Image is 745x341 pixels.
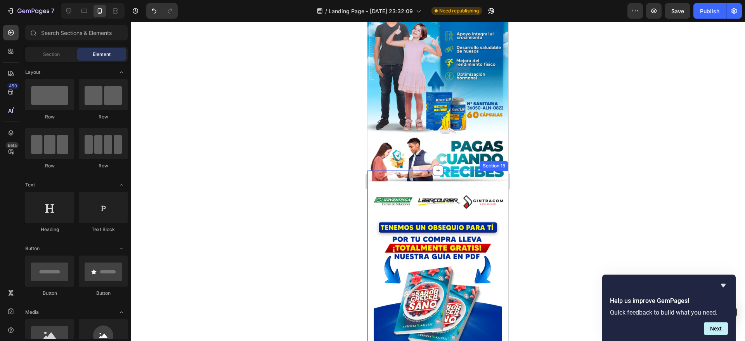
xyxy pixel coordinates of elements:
div: Row [25,162,74,169]
span: Toggle open [115,66,128,78]
div: 450 [7,83,19,89]
button: Publish [693,3,726,19]
span: / [325,7,327,15]
span: Toggle open [115,242,128,255]
span: Media [25,309,39,316]
span: Toggle open [115,306,128,318]
span: Need republishing [439,7,479,14]
div: Heading [25,226,74,233]
div: Undo/Redo [146,3,178,19]
div: Help us improve GemPages! [610,281,728,335]
div: Row [79,162,128,169]
input: Search Sections & Elements [25,25,128,40]
span: Toggle open [115,179,128,191]
div: Section 15 [114,141,139,148]
div: Button [79,290,128,297]
span: Section [43,51,60,58]
span: Element [93,51,111,58]
button: Save [665,3,690,19]
div: Text Block [79,226,128,233]
h2: Help us improve GemPages! [610,296,728,306]
span: Button [25,245,40,252]
div: Button [25,290,74,297]
div: Row [79,113,128,120]
img: gempages_584628076021810036-bd7daade-9ee2-4f4b-b6fb-d7caa126ee46.webp [6,193,135,335]
iframe: Design area [367,22,508,341]
div: Beta [6,142,19,148]
span: Save [671,8,684,14]
button: Next question [704,322,728,335]
button: 7 [3,3,58,19]
p: 7 [51,6,54,16]
span: Layout [25,69,40,76]
span: Text [25,181,35,188]
div: Row [25,113,74,120]
p: Quick feedback to build what you need. [610,309,728,316]
span: Landing Page - [DATE] 23:32:09 [329,7,413,15]
div: Publish [700,7,719,15]
button: Hide survey [719,281,728,290]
